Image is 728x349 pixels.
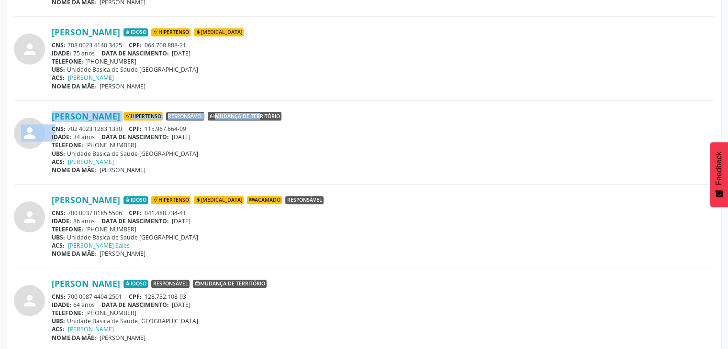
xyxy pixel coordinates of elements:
i: person [21,41,38,58]
span: 064.700.888-21 [145,41,186,49]
span: Responsável [151,280,190,288]
span: UBS: [52,65,65,74]
span: DATA DE NASCIMENTO: [101,133,169,141]
span: DATA DE NASCIMENTO: [101,49,169,57]
span: [DATE] [172,217,190,225]
span: CNS: [52,41,66,49]
span: Hipertenso [151,28,190,37]
span: NOME DA MÃE: [52,334,96,342]
span: NOME DA MÃE: [52,250,96,258]
span: ACS: [52,158,65,166]
span: IDADE: [52,301,71,309]
span: DATA DE NASCIMENTO: [101,301,169,309]
span: ACS: [52,241,65,250]
span: Idoso [123,196,148,205]
div: [PHONE_NUMBER] [52,225,714,233]
span: Idoso [123,28,148,37]
span: IDADE: [52,217,71,225]
span: Hipertenso [123,112,163,120]
div: 64 anos [52,301,714,309]
span: [MEDICAL_DATA] [194,28,244,37]
div: [PHONE_NUMBER] [52,309,714,317]
span: Idoso [123,280,148,288]
div: [PHONE_NUMBER] [52,141,714,149]
span: [MEDICAL_DATA] [194,196,244,205]
a: [PERSON_NAME] Sales [68,241,130,250]
span: 041.488.734-41 [145,209,186,217]
div: 34 anos [52,133,714,141]
div: Unidade Basica de Saude [GEOGRAPHIC_DATA] [52,233,714,241]
div: 702 4023 1283 1330 [52,125,714,133]
span: Responsável [285,196,324,205]
span: IDADE: [52,49,71,57]
span: CPF: [129,293,142,301]
div: [PHONE_NUMBER] [52,57,714,65]
span: TELEFONE: [52,225,83,233]
span: TELEFONE: [52,57,83,65]
span: NOME DA MÃE: [52,82,96,90]
div: 700 0087 4404 2501 [52,293,714,301]
div: 700 0037 0185 5506 [52,209,714,217]
span: TELEFONE: [52,309,83,317]
span: IDADE: [52,133,71,141]
div: 708 0023 4140 3425 [52,41,714,49]
span: 115.967.664-09 [145,125,186,133]
a: [PERSON_NAME] [68,158,114,166]
span: DATA DE NASCIMENTO: [101,217,169,225]
div: 75 anos [52,49,714,57]
span: ACS: [52,74,65,82]
span: Mudança de território [193,280,267,288]
i: person [21,124,38,142]
a: [PERSON_NAME] [52,111,120,121]
span: UBS: [52,233,65,241]
span: CPF: [129,209,142,217]
a: [PERSON_NAME] [68,325,114,333]
div: 86 anos [52,217,714,225]
span: Feedback [715,152,723,185]
span: NOME DA MÃE: [52,166,96,174]
span: CPF: [129,125,142,133]
span: CPF: [129,41,142,49]
span: [PERSON_NAME] [100,166,146,174]
span: [PERSON_NAME] [100,334,146,342]
span: Mudança de território [208,112,281,120]
a: [PERSON_NAME] [52,27,120,37]
button: Feedback - Mostrar pesquisa [710,142,728,207]
a: [PERSON_NAME] [52,195,120,205]
span: UBS: [52,150,65,158]
span: 128.732.108-93 [145,293,186,301]
a: [PERSON_NAME] [52,278,120,289]
span: Hipertenso [151,196,190,205]
i: person [21,292,38,309]
span: ACS: [52,325,65,333]
span: Responsável [166,112,204,120]
span: TELEFONE: [52,141,83,149]
span: [DATE] [172,49,190,57]
div: Unidade Basica de Saude [GEOGRAPHIC_DATA] [52,317,714,325]
span: [PERSON_NAME] [100,250,146,258]
i: person [21,208,38,226]
span: CNS: [52,125,66,133]
span: CNS: [52,209,66,217]
span: [PERSON_NAME] [100,82,146,90]
span: UBS: [52,317,65,325]
span: [DATE] [172,301,190,309]
div: Unidade Basica de Saude [GEOGRAPHIC_DATA] [52,150,714,158]
div: Unidade Basica de Saude [GEOGRAPHIC_DATA] [52,65,714,74]
span: Acamado [247,196,282,205]
span: CNS: [52,293,66,301]
span: [DATE] [172,133,190,141]
a: [PERSON_NAME] [68,74,114,82]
